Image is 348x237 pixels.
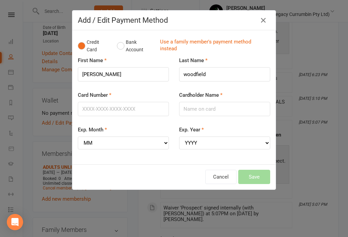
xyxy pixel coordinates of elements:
[205,170,237,184] button: Cancel
[179,102,270,116] input: Name on card
[160,38,267,54] a: Use a family member's payment method instead
[78,16,270,24] h4: Add / Edit Payment Method
[258,15,269,26] button: Close
[78,126,107,134] label: Exp. Month
[179,91,223,99] label: Cardholder Name
[78,102,169,116] input: XXXX-XXXX-XXXX-XXXX
[78,56,107,65] label: First Name
[117,36,155,56] button: Bank Account
[78,36,110,56] button: Credit Card
[7,214,23,230] div: Open Intercom Messenger
[179,126,204,134] label: Exp. Year
[179,56,208,65] label: Last Name
[78,91,111,99] label: Card Number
